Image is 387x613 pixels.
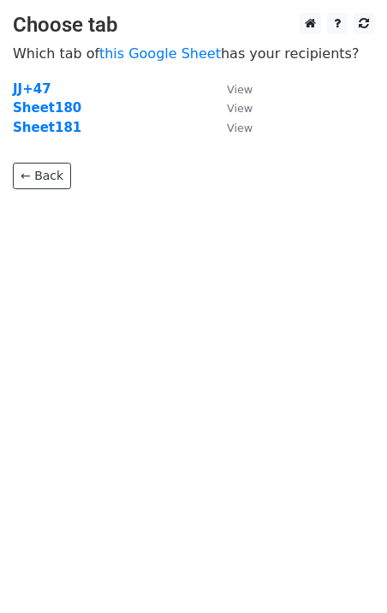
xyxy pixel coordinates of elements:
[210,100,253,116] a: View
[13,100,81,116] a: Sheet180
[210,81,253,97] a: View
[13,81,51,97] a: JJ+47
[13,13,374,38] h3: Choose tab
[99,45,221,62] a: this Google Sheet
[227,102,253,115] small: View
[13,163,71,189] a: ← Back
[227,122,253,134] small: View
[210,120,253,135] a: View
[13,45,374,62] p: Which tab of has your recipients?
[227,83,253,96] small: View
[13,120,81,135] a: Sheet181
